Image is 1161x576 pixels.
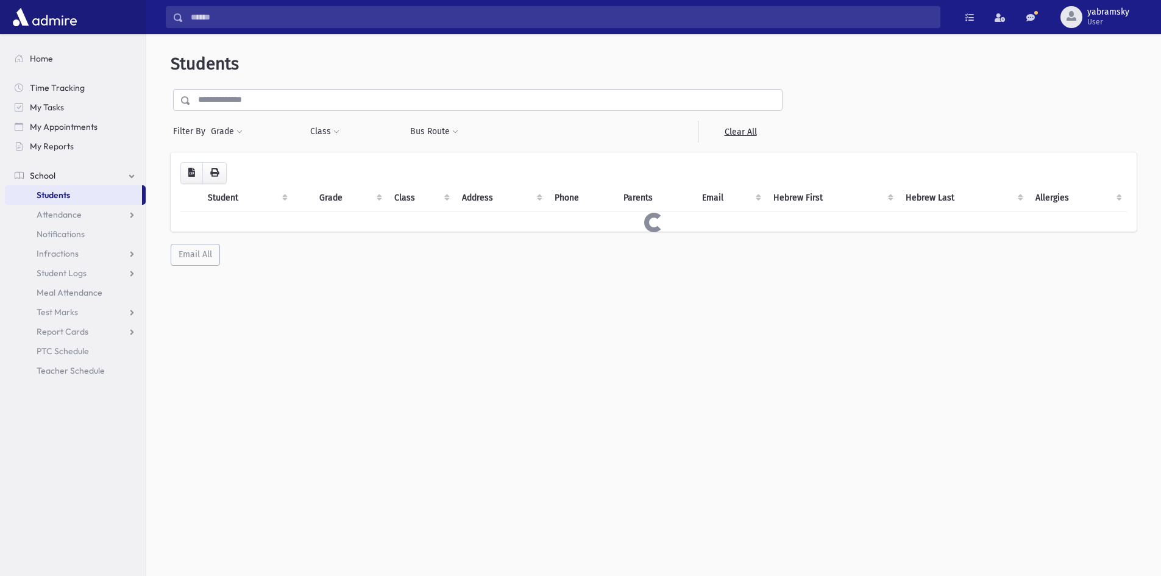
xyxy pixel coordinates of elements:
[37,268,87,279] span: Student Logs
[180,162,203,184] button: CSV
[37,365,105,376] span: Teacher Schedule
[10,5,80,29] img: AdmirePro
[5,263,146,283] a: Student Logs
[5,283,146,302] a: Meal Attendance
[5,49,146,68] a: Home
[30,121,98,132] span: My Appointments
[387,184,455,212] th: Class
[202,162,227,184] button: Print
[898,184,1029,212] th: Hebrew Last
[766,184,898,212] th: Hebrew First
[5,117,146,137] a: My Appointments
[37,346,89,357] span: PTC Schedule
[37,326,88,337] span: Report Cards
[37,287,102,298] span: Meal Attendance
[37,248,79,259] span: Infractions
[30,82,85,93] span: Time Tracking
[5,185,142,205] a: Students
[171,244,220,266] button: Email All
[37,209,82,220] span: Attendance
[5,205,146,224] a: Attendance
[37,190,70,201] span: Students
[310,121,340,143] button: Class
[210,121,243,143] button: Grade
[455,184,547,212] th: Address
[5,137,146,156] a: My Reports
[5,166,146,185] a: School
[5,322,146,341] a: Report Cards
[1087,17,1129,27] span: User
[5,341,146,361] a: PTC Schedule
[547,184,616,212] th: Phone
[1087,7,1129,17] span: yabramsky
[698,121,783,143] a: Clear All
[5,302,146,322] a: Test Marks
[5,244,146,263] a: Infractions
[37,307,78,318] span: Test Marks
[5,361,146,380] a: Teacher Schedule
[5,78,146,98] a: Time Tracking
[312,184,386,212] th: Grade
[173,125,210,138] span: Filter By
[30,53,53,64] span: Home
[30,102,64,113] span: My Tasks
[5,224,146,244] a: Notifications
[171,54,239,74] span: Students
[410,121,459,143] button: Bus Route
[695,184,766,212] th: Email
[37,229,85,240] span: Notifications
[616,184,695,212] th: Parents
[201,184,293,212] th: Student
[30,170,55,181] span: School
[1028,184,1127,212] th: Allergies
[30,141,74,152] span: My Reports
[5,98,146,117] a: My Tasks
[183,6,940,28] input: Search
